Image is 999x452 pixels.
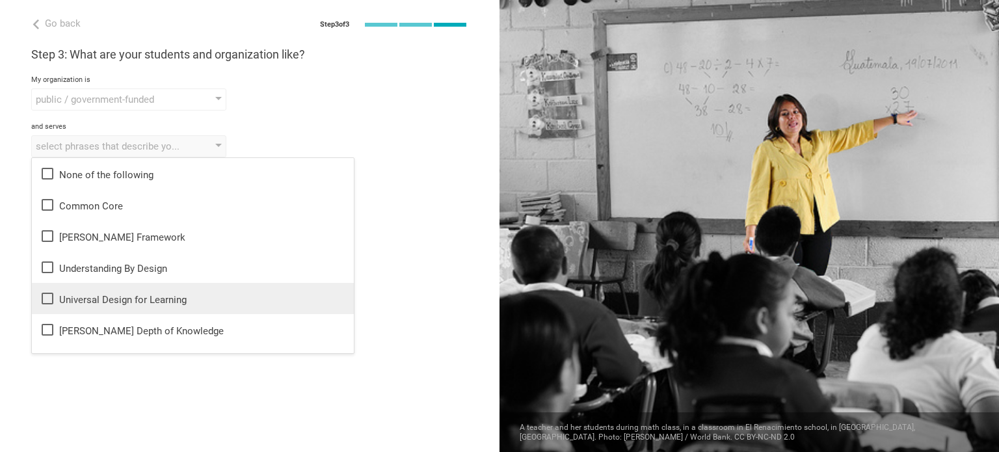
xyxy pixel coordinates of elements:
[36,140,185,153] div: select phrases that describe your student population
[45,18,81,29] span: Go back
[36,93,185,106] div: public / government-funded
[499,412,999,452] div: A teacher and her students during math class, in a classroom in El Renacimiento school, in [GEOGR...
[31,47,468,62] h3: Step 3: What are your students and organization like?
[320,20,349,29] div: Step 3 of 3
[31,122,468,131] div: and serves
[31,75,468,85] div: My organization is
